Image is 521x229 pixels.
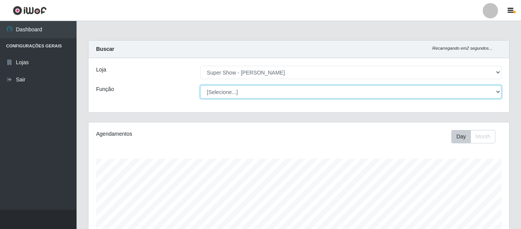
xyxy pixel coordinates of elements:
[96,85,114,93] label: Função
[451,130,495,143] div: First group
[470,130,495,143] button: Month
[96,130,258,138] div: Agendamentos
[13,6,47,15] img: CoreUI Logo
[432,46,492,50] i: Recarregando em 2 segundos...
[96,66,106,74] label: Loja
[451,130,501,143] div: Toolbar with button groups
[96,46,114,52] strong: Buscar
[451,130,471,143] button: Day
